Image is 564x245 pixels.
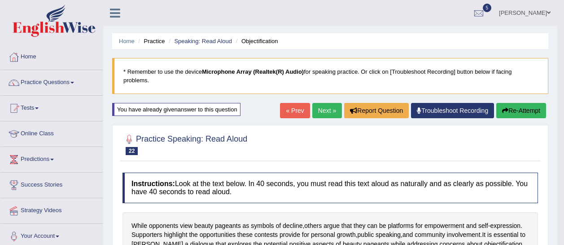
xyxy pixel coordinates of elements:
span: Click to see word definition [243,221,249,231]
span: Click to see word definition [478,221,488,231]
span: Click to see word definition [482,230,485,240]
a: Practice Questions [0,70,103,93]
a: Home [0,45,103,67]
span: Click to see word definition [311,230,335,240]
span: Click to see word definition [415,230,445,240]
span: Click to see word definition [324,221,340,231]
span: Click to see word definition [358,230,374,240]
h4: Look at the text below. In 40 seconds, you must read this text aloud as naturally and as clearly ... [122,173,538,203]
span: Click to see word definition [237,230,253,240]
a: Home [119,38,135,45]
span: Click to see word definition [466,221,477,231]
span: Click to see word definition [131,230,162,240]
span: Click to see word definition [367,221,377,231]
span: Click to see word definition [341,221,352,231]
span: Click to see word definition [447,230,481,240]
a: Next » [312,103,342,118]
span: Click to see word definition [415,221,423,231]
span: Click to see word definition [304,221,322,231]
span: Click to see word definition [131,221,147,231]
span: Click to see word definition [354,221,365,231]
a: Strategy Videos [0,198,103,221]
li: Practice [136,37,165,45]
button: Re-Attempt [496,103,546,118]
span: Click to see word definition [149,221,178,231]
a: « Prev [280,103,310,118]
span: Click to see word definition [164,230,187,240]
span: Click to see word definition [302,230,309,240]
span: Click to see word definition [254,230,278,240]
span: Click to see word definition [180,221,192,231]
span: Click to see word definition [388,221,414,231]
span: Click to see word definition [379,221,386,231]
span: Click to see word definition [200,230,236,240]
a: Troubleshoot Recording [411,103,494,118]
span: Click to see word definition [194,221,213,231]
span: Click to see word definition [490,221,520,231]
span: Click to see word definition [189,230,197,240]
blockquote: * Remember to use the device for speaking practice. Or click on [Troubleshoot Recording] button b... [112,58,548,94]
h2: Practice Speaking: Read Aloud [122,133,247,155]
a: Success Stories [0,173,103,195]
span: Click to see word definition [251,221,274,231]
span: Click to see word definition [520,230,525,240]
li: Objectification [234,37,278,45]
span: Click to see word definition [424,221,464,231]
span: 5 [483,4,492,12]
b: Microphone Array (Realtek(R) Audio) [202,68,304,75]
a: Tests [0,96,103,118]
a: Online Class [0,121,103,144]
span: Click to see word definition [487,230,492,240]
span: Click to see word definition [402,230,413,240]
span: Click to see word definition [337,230,356,240]
span: Click to see word definition [376,230,401,240]
span: Click to see word definition [494,230,518,240]
div: You have already given answer to this question [112,103,240,116]
a: Predictions [0,147,103,169]
a: Speaking: Read Aloud [174,38,232,45]
span: Click to see word definition [215,221,241,231]
span: Click to see word definition [283,221,302,231]
span: Click to see word definition [280,230,300,240]
b: Instructions: [131,180,175,187]
button: Report Question [344,103,409,118]
span: 22 [126,147,138,155]
span: Click to see word definition [275,221,281,231]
